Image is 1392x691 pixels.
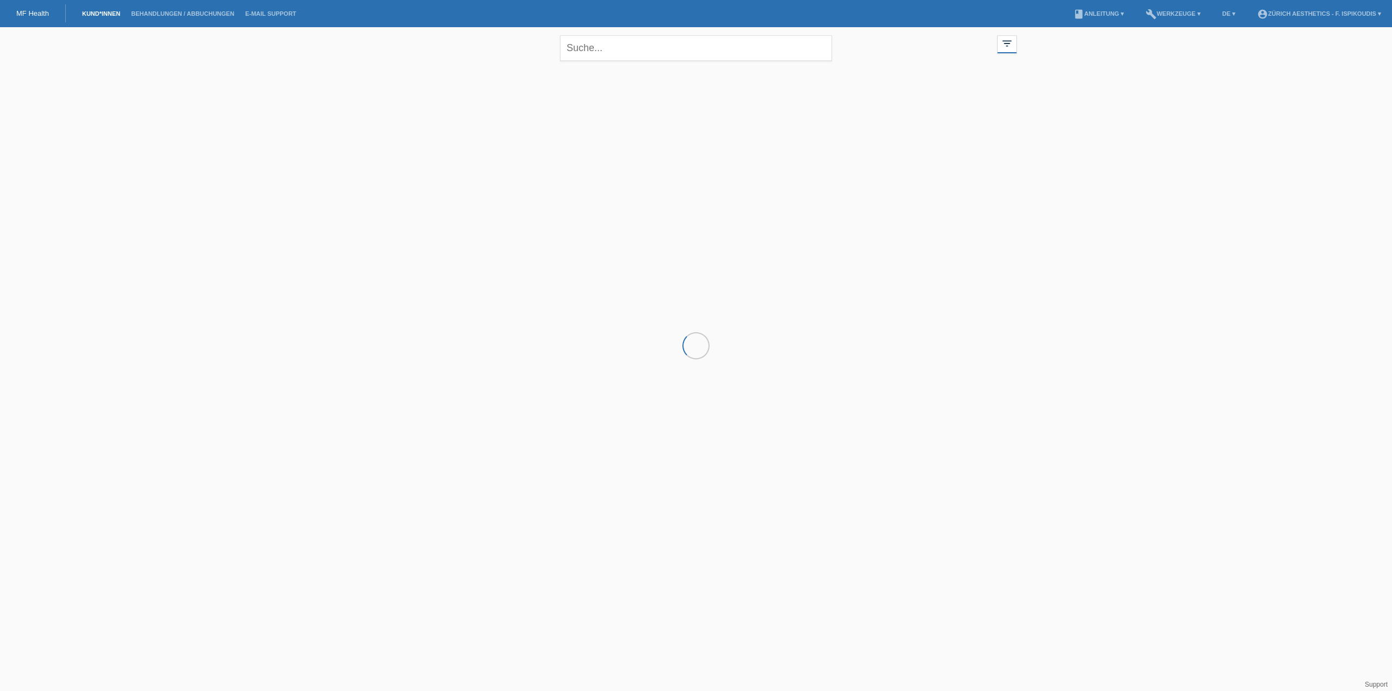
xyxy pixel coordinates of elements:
[1146,9,1157,20] i: build
[126,10,240,17] a: Behandlungen / Abbuchungen
[1073,9,1084,20] i: book
[1140,10,1206,17] a: buildWerkzeuge ▾
[560,35,832,61] input: Suche...
[1365,681,1388,688] a: Support
[77,10,126,17] a: Kund*innen
[240,10,302,17] a: E-Mail Support
[1217,10,1241,17] a: DE ▾
[16,9,49,17] a: MF Health
[1257,9,1268,20] i: account_circle
[1068,10,1129,17] a: bookAnleitung ▾
[1001,38,1013,49] i: filter_list
[1252,10,1387,17] a: account_circleZürich Aesthetics - F. Ispikoudis ▾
